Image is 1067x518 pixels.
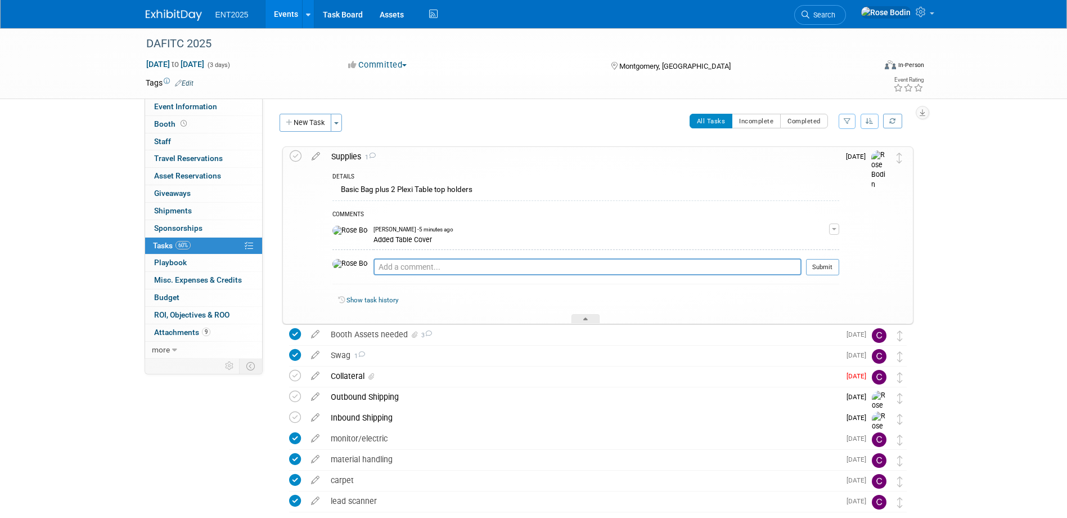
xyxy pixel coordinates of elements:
i: Move task [897,414,903,425]
div: COMMENTS [332,209,839,221]
span: 1 [361,154,376,161]
img: Colleen Mueller [872,328,886,343]
div: Event Rating [893,77,924,83]
a: edit [305,475,325,485]
div: DETAILS [332,173,839,182]
span: Search [809,11,835,19]
a: Refresh [883,114,902,128]
button: All Tasks [690,114,733,128]
a: Show task history [346,296,398,304]
img: Rose Bodin [872,391,889,431]
div: monitor/electric [325,429,840,448]
i: Move task [897,393,903,404]
i: Move task [897,497,903,508]
span: [DATE] [847,351,872,359]
a: Staff [145,133,262,150]
a: edit [306,151,326,162]
a: Giveaways [145,185,262,202]
i: Move task [897,331,903,341]
a: edit [305,350,325,360]
span: [DATE] [847,456,872,463]
span: [DATE] [847,393,872,401]
div: material handling [325,450,840,469]
img: Colleen Mueller [872,495,886,510]
i: Move task [897,476,903,487]
span: Staff [154,137,171,146]
button: Submit [806,259,839,276]
img: ExhibitDay [146,10,202,21]
td: Toggle Event Tabs [239,359,262,373]
a: Asset Reservations [145,168,262,185]
span: more [152,345,170,354]
td: Tags [146,77,193,88]
div: Outbound Shipping [325,387,840,407]
button: New Task [280,114,331,132]
span: Shipments [154,206,192,215]
span: 1 [350,352,365,360]
img: Colleen Mueller [872,370,886,385]
span: [DATE] [847,331,872,338]
a: Playbook [145,254,262,271]
span: [DATE] [847,497,872,505]
a: edit [305,496,325,506]
div: lead scanner [325,492,840,511]
a: ROI, Objectives & ROO [145,307,262,324]
img: Format-Inperson.png [885,60,896,69]
a: Shipments [145,203,262,220]
span: [DATE] [847,414,872,422]
a: edit [305,329,325,340]
a: Misc. Expenses & Credits [145,272,262,289]
a: more [145,342,262,359]
span: [DATE] [846,153,871,160]
div: DAFITC 2025 [142,34,858,54]
span: Misc. Expenses & Credits [154,275,242,284]
i: Move task [897,153,902,163]
img: Rose Bodin [332,226,368,236]
div: In-Person [898,61,924,69]
div: Basic Bag plus 2 Plexi Table top holders [332,182,839,200]
span: Montgomery, [GEOGRAPHIC_DATA] [619,62,731,70]
span: Tasks [153,241,191,250]
i: Move task [897,456,903,466]
span: Giveaways [154,189,191,198]
a: Travel Reservations [145,150,262,167]
button: Completed [780,114,828,128]
div: Supplies [326,147,839,166]
div: Inbound Shipping [325,408,840,427]
td: Personalize Event Tab Strip [220,359,240,373]
img: Colleen Mueller [872,432,886,447]
span: Booth [154,119,189,128]
div: carpet [325,471,840,490]
i: Move task [897,351,903,362]
a: Sponsorships [145,220,262,237]
span: 3 [420,332,432,339]
a: Event Information [145,99,262,115]
button: Committed [344,59,411,71]
span: Event Information [154,102,217,111]
span: [DATE] [847,435,872,443]
span: 9 [202,328,210,336]
span: 60% [175,241,191,249]
img: Rose Bodin [871,150,888,190]
a: Tasks60% [145,238,262,254]
span: [DATE] [847,372,872,380]
span: [DATE] [DATE] [146,59,205,69]
a: edit [305,413,325,423]
a: edit [305,392,325,402]
a: Edit [175,79,193,87]
span: Budget [154,293,179,302]
span: Sponsorships [154,224,202,233]
span: Travel Reservations [154,154,223,163]
i: Move task [897,435,903,445]
div: Swag [325,346,840,365]
a: edit [305,371,325,381]
i: Move task [897,372,903,383]
span: ENT2025 [215,10,249,19]
div: Added Table Cover [373,234,829,244]
span: to [170,60,181,69]
img: Colleen Mueller [872,474,886,489]
img: Rose Bodin [332,259,368,269]
img: Colleen Mueller [872,453,886,468]
div: Collateral [325,367,840,386]
img: Colleen Mueller [872,349,886,364]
